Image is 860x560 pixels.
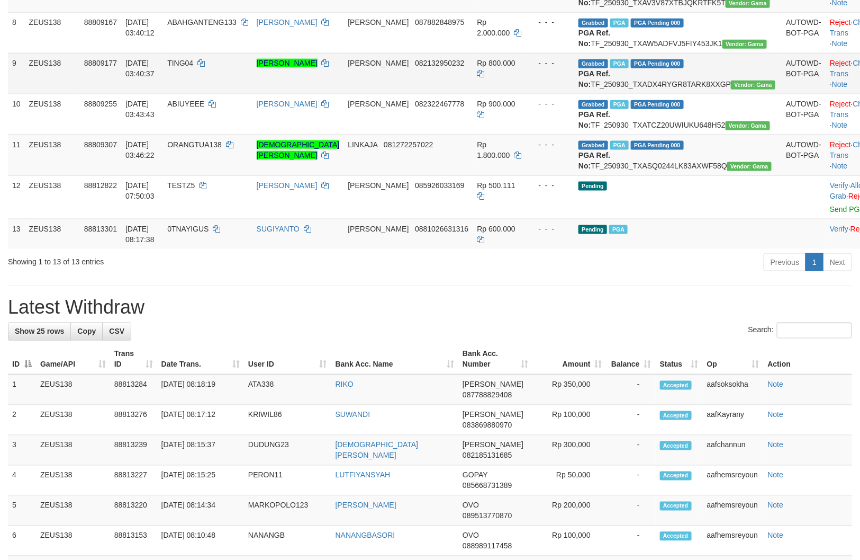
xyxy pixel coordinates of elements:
span: Copy 085668731389 to clipboard [463,482,512,490]
span: Rp 1.800.000 [477,140,510,159]
span: Grabbed [578,59,608,68]
th: User ID: activate to sort column ascending [244,344,331,375]
span: Copy [77,327,96,336]
td: AUTOWD-BOT-PGA [782,94,826,135]
a: [DEMOGRAPHIC_DATA][PERSON_NAME] [336,441,419,460]
td: - [606,466,656,496]
td: Rp 50,000 [532,466,606,496]
span: Accepted [660,532,692,541]
a: Verify [830,225,848,233]
span: Grabbed [578,19,608,28]
td: TF_250930_TXADX4RYGR8TARK8XXGP [574,53,782,94]
th: Op: activate to sort column ascending [703,344,764,375]
span: Accepted [660,411,692,420]
div: - - - [530,180,571,191]
td: 8 [8,12,25,53]
span: Grabbed [578,141,608,150]
span: Accepted [660,502,692,511]
span: OVO [463,531,479,540]
span: Vendor URL: https://trx31.1velocity.biz [722,40,767,49]
span: [PERSON_NAME] [463,380,523,389]
td: Rp 300,000 [532,435,606,466]
span: Accepted [660,472,692,481]
td: TF_250930_TXAW5ADFVJ5FIY453JK1 [574,12,782,53]
td: ZEUS138 [36,466,110,496]
td: ZEUS138 [36,526,110,556]
td: 3 [8,435,36,466]
td: 88813276 [110,405,157,435]
span: LINKAJA [348,140,377,149]
td: TF_250930_TXATCZ20UWIUKU648H52 [574,94,782,135]
span: CSV [109,327,124,336]
a: CSV [102,323,131,341]
a: Verify [830,181,848,190]
td: 13 [8,219,25,249]
span: Marked by aafsreyleap [610,141,629,150]
a: [PERSON_NAME] [257,59,318,67]
td: [DATE] 08:17:12 [157,405,244,435]
td: aafchannun [703,435,764,466]
td: - [606,435,656,466]
span: [DATE] 08:17:38 [125,225,155,244]
td: 9 [8,53,25,94]
td: PERON11 [244,466,331,496]
td: 88813153 [110,526,157,556]
span: Rp 2.000.000 [477,18,510,37]
span: Rp 500.111 [477,181,515,190]
a: [PERSON_NAME] [257,181,318,190]
td: [DATE] 08:15:25 [157,466,244,496]
span: [PERSON_NAME] [348,18,409,26]
td: - [606,375,656,405]
td: [DATE] 08:15:37 [157,435,244,466]
td: aafhemsreyoun [703,526,764,556]
a: Note [768,441,784,449]
td: ZEUS138 [36,496,110,526]
td: aafsoksokha [703,375,764,405]
td: AUTOWD-BOT-PGA [782,53,826,94]
span: [PERSON_NAME] [348,225,409,233]
span: Copy 087788829408 to clipboard [463,391,512,399]
td: ZEUS138 [25,94,80,135]
td: - [606,405,656,435]
td: AUTOWD-BOT-PGA [782,12,826,53]
span: [DATE] 03:46:22 [125,140,155,159]
td: 2 [8,405,36,435]
a: SUGIYANTO [257,225,300,233]
a: Note [768,471,784,479]
a: Reject [830,100,851,108]
span: 88809177 [84,59,117,67]
a: [PERSON_NAME] [336,501,396,510]
span: [DATE] 03:40:37 [125,59,155,78]
span: Pending [578,182,607,191]
span: Vendor URL: https://trx31.1velocity.biz [726,121,770,130]
span: Copy 083869880970 to clipboard [463,421,512,430]
span: Marked by aaftanly [610,19,629,28]
div: - - - [530,17,571,28]
th: Bank Acc. Number: activate to sort column ascending [458,344,532,375]
a: Note [832,39,848,48]
td: ZEUS138 [25,219,80,249]
span: Rp 600.000 [477,225,515,233]
td: 88813239 [110,435,157,466]
a: Note [832,80,848,88]
td: ZEUS138 [36,435,110,466]
a: Note [768,501,784,510]
span: ABAHGANTENG133 [167,18,237,26]
td: 4 [8,466,36,496]
a: Reject [830,140,851,149]
span: Accepted [660,381,692,390]
td: ZEUS138 [36,405,110,435]
a: Previous [764,253,806,271]
th: Game/API: activate to sort column ascending [36,344,110,375]
span: [PERSON_NAME] [463,441,523,449]
a: Copy [70,323,103,341]
span: [PERSON_NAME] [348,100,409,108]
span: PGA Pending [631,59,684,68]
a: Note [768,411,784,419]
span: 0TNAYIGUS [167,225,209,233]
td: ZEUS138 [36,375,110,405]
span: Copy 082185131685 to clipboard [463,451,512,460]
span: 88809255 [84,100,117,108]
a: LUTFIYANSYAH [336,471,391,479]
span: [PERSON_NAME] [463,411,523,419]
